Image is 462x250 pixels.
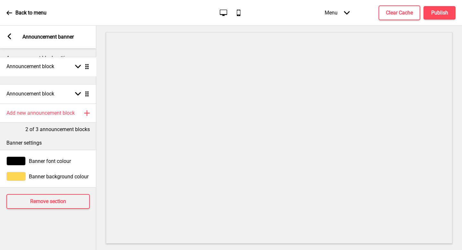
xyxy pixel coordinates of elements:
h4: Publish [431,9,448,16]
a: Back to menu [6,4,47,22]
h4: Clear Cache [386,9,413,16]
h4: Announcement block [6,90,54,97]
p: 2 of 3 announcement blocks [25,126,90,133]
p: Banner settings [6,139,90,147]
p: Announcement banner [22,33,74,40]
span: Banner font colour [29,158,71,164]
h4: Remove section [30,198,66,205]
span: Banner background colour [29,174,89,180]
div: Menu [318,3,356,22]
button: Clear Cache [379,5,420,20]
button: Publish [424,6,456,20]
p: Announcement block settings [6,55,90,62]
div: Banner background colour [6,172,90,181]
div: Banner font colour [6,156,90,165]
h4: Add new announcement block [6,110,75,117]
p: Back to menu [15,9,47,16]
button: Remove section [6,194,90,209]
